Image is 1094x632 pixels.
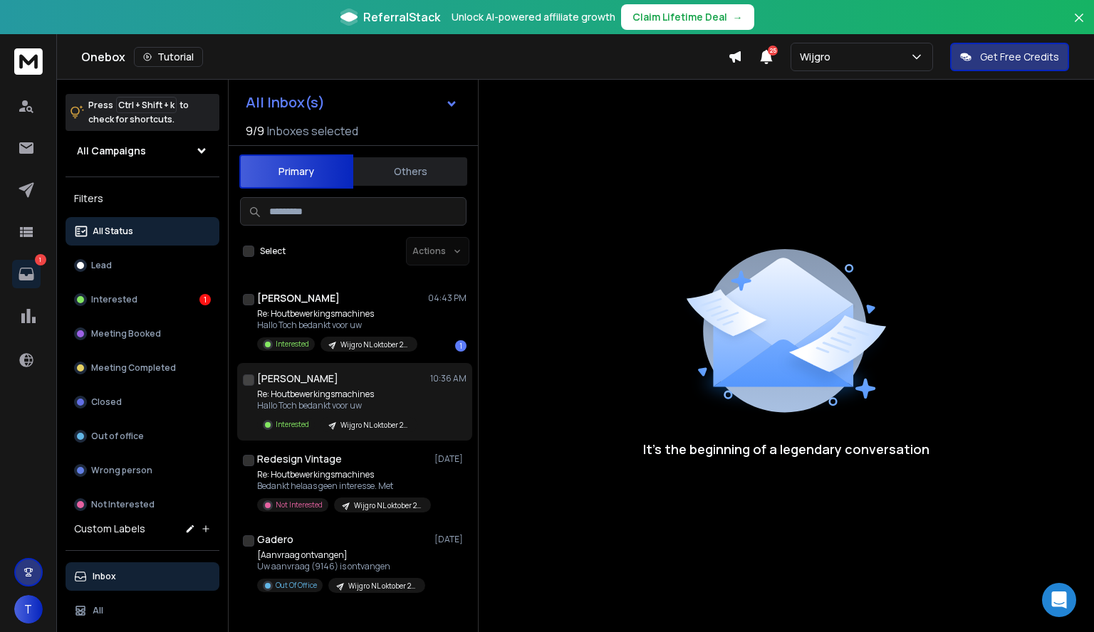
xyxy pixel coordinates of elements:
p: All [93,605,103,616]
button: All Status [66,217,219,246]
p: Interested [276,339,309,349]
h1: [PERSON_NAME] [257,372,338,386]
button: Lead [66,251,219,280]
button: Tutorial [134,47,203,67]
p: Wijgro [800,50,836,64]
p: [Aanvraag ontvangen] [257,549,425,561]
span: 9 / 9 [246,122,264,139]
button: Wrong person [66,456,219,485]
button: Inbox [66,562,219,591]
p: Re: Houtbewerkingsmachines [257,469,428,480]
button: Meeting Booked [66,320,219,348]
p: [DATE] [434,534,467,545]
h1: Gadero [257,532,293,547]
label: Select [260,246,286,257]
p: Get Free Credits [980,50,1059,64]
span: → [733,10,743,24]
h1: All Inbox(s) [246,95,325,110]
div: 1 [455,340,467,352]
h1: [PERSON_NAME] [257,291,340,305]
button: T [14,595,43,623]
p: Wijgro NL oktober 2025 [348,581,417,591]
p: Re: Houtbewerkingsmachines [257,308,417,320]
h3: Inboxes selected [267,122,358,139]
p: Closed [91,396,122,408]
p: Re: Houtbewerkingsmachines [257,389,417,400]
p: Hallo Toch bedankt voor uw [257,400,417,411]
button: Closed [66,388,219,416]
div: Open Intercom Messenger [1042,583,1076,617]
a: 1 [12,260,41,288]
p: Out of office [91,431,144,442]
button: Claim Lifetime Deal→ [621,4,754,30]
p: Lead [91,260,112,271]
p: It’s the beginning of a legendary conversation [643,439,929,459]
span: Ctrl + Shift + k [116,97,177,113]
button: Out of office [66,422,219,451]
p: Wijgro NL oktober 2025 [340,420,409,431]
h3: Filters [66,189,219,209]
p: Uw aanvraag (9146) is ontvangen [257,561,425,572]
p: Meeting Booked [91,328,161,339]
button: Close banner [1070,9,1088,43]
button: All Inbox(s) [234,88,469,117]
p: 1 [35,254,46,265]
p: Interested [276,419,309,430]
button: Interested1 [66,285,219,314]
button: Meeting Completed [66,354,219,382]
div: Onebox [81,47,728,67]
p: All Status [93,226,133,237]
button: All [66,596,219,625]
p: Not Interested [276,500,323,510]
p: [DATE] [434,453,467,465]
button: Primary [239,154,353,189]
p: Press to check for shortcuts. [88,98,189,127]
p: Interested [91,294,137,305]
button: Not Interested [66,490,219,519]
p: Wijgro NL oktober 2025 [340,339,409,350]
p: Wrong person [91,465,152,476]
p: 10:36 AM [430,373,467,384]
p: Not Interested [91,499,155,510]
p: Wijgro NL oktober 2025 [354,500,422,511]
p: Out Of Office [276,580,317,591]
p: Bedankt helaas geen interesse. Met [257,480,428,492]
h3: Custom Labels [74,522,145,536]
button: All Campaigns [66,137,219,165]
p: Inbox [93,571,116,582]
button: Others [353,156,467,187]
p: Hallo Toch bedankt voor uw [257,320,417,331]
p: Unlock AI-powered affiliate growth [452,10,615,24]
span: 25 [768,46,778,56]
p: Meeting Completed [91,362,176,374]
h1: Redesign Vintage [257,452,342,466]
h1: All Campaigns [77,144,146,158]
span: ReferralStack [363,9,440,26]
button: Get Free Credits [950,43,1069,71]
div: 1 [199,294,211,305]
p: 04:43 PM [428,293,467,304]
